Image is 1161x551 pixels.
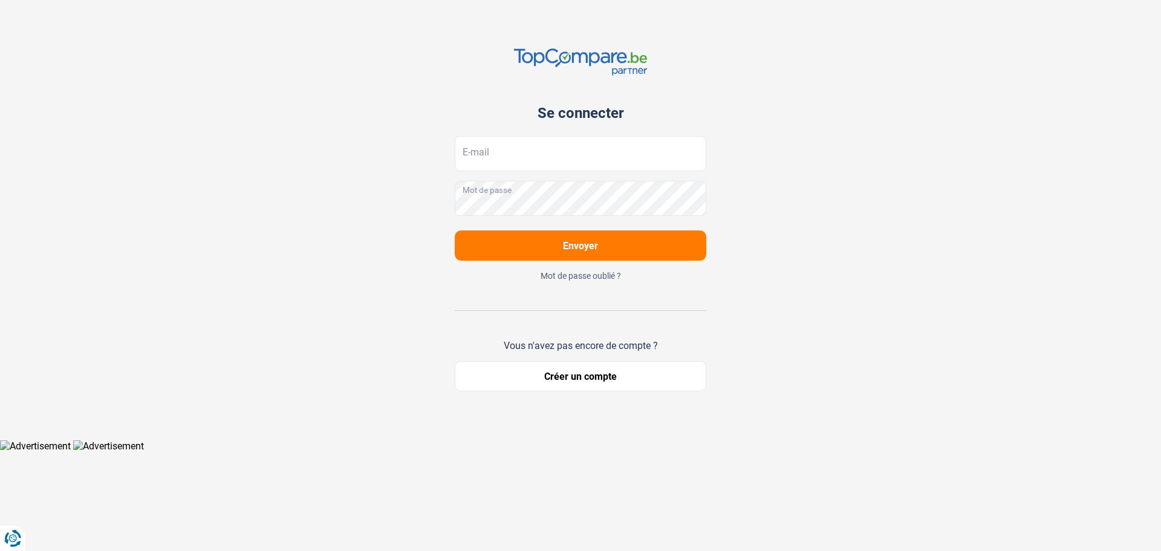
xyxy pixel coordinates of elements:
img: Advertisement [73,440,144,452]
button: Envoyer [455,230,706,261]
img: TopCompare.be [514,48,647,76]
div: Se connecter [455,105,706,122]
div: Vous n'avez pas encore de compte ? [455,340,706,351]
span: Envoyer [563,240,598,252]
button: Créer un compte [455,361,706,391]
button: Mot de passe oublié ? [455,270,706,281]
